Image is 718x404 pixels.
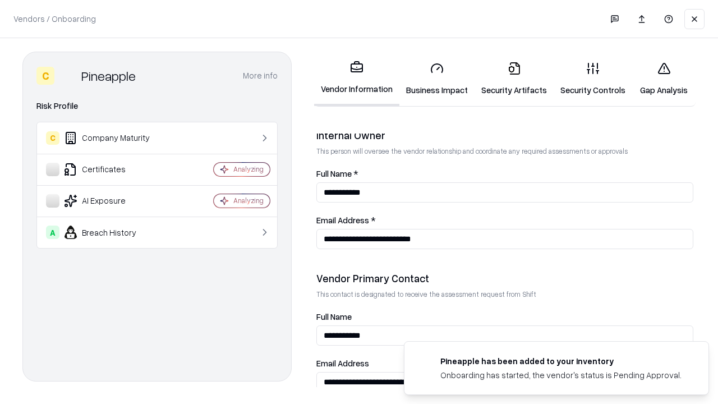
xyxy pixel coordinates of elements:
div: C [46,131,59,145]
img: pineappleenergy.com [418,355,431,369]
div: Analyzing [233,196,264,205]
button: More info [243,66,278,86]
div: Company Maturity [46,131,180,145]
div: Analyzing [233,164,264,174]
a: Business Impact [399,53,475,105]
p: Vendors / Onboarding [13,13,96,25]
div: Vendor Primary Contact [316,272,693,285]
a: Vendor Information [314,52,399,106]
a: Security Controls [554,53,632,105]
label: Full Name [316,313,693,321]
p: This contact is designated to receive the assessment request from Shift [316,290,693,299]
img: Pineapple [59,67,77,85]
label: Full Name * [316,169,693,178]
label: Email Address * [316,216,693,224]
p: This person will oversee the vendor relationship and coordinate any required assessments or appro... [316,146,693,156]
div: C [36,67,54,85]
div: Risk Profile [36,99,278,113]
div: Certificates [46,163,180,176]
div: Breach History [46,226,180,239]
label: Email Address [316,359,693,368]
div: Onboarding has started, the vendor's status is Pending Approval. [440,369,682,381]
a: Gap Analysis [632,53,696,105]
div: Pineapple has been added to your inventory [440,355,682,367]
div: Pineapple [81,67,136,85]
div: Internal Owner [316,128,693,142]
div: A [46,226,59,239]
a: Security Artifacts [475,53,554,105]
div: AI Exposure [46,194,180,208]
